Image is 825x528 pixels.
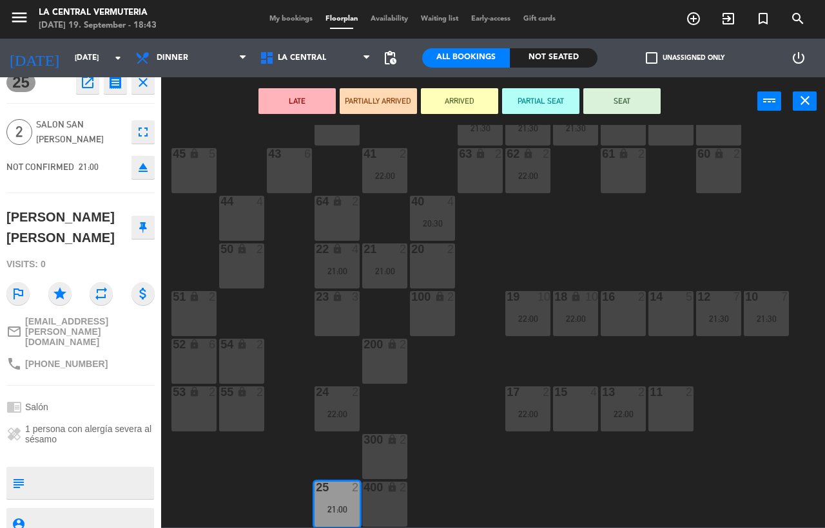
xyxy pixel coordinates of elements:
[638,148,646,160] div: 2
[411,291,412,303] div: 100
[447,291,455,303] div: 2
[434,291,445,302] i: lock
[583,88,661,114] button: SEAT
[400,339,407,350] div: 2
[507,291,507,303] div: 19
[387,434,398,445] i: lock
[507,386,507,398] div: 17
[646,52,724,64] label: Unassigned only
[6,162,74,172] span: NOT CONFIRMED
[411,196,412,207] div: 40
[304,148,312,160] div: 6
[263,15,319,23] span: My bookings
[505,314,550,323] div: 22:00
[686,291,694,303] div: 5
[131,120,155,144] button: fullscreen
[352,196,360,207] div: 2
[189,339,200,350] i: lock
[400,243,407,255] div: 2
[585,291,598,303] div: 10
[6,282,30,305] i: outlined_flag
[421,88,498,114] button: ARRIVED
[80,75,95,90] i: open_in_new
[746,8,781,30] span: Special reservation
[10,8,29,27] i: menu
[400,482,407,493] div: 2
[237,339,247,350] i: lock
[11,476,25,490] i: subject
[382,50,398,66] span: pending_actions
[340,88,417,114] button: PARTIALLY ARRIVED
[553,124,598,133] div: 21:30
[6,119,32,145] span: 2
[553,314,598,323] div: 22:00
[90,282,113,305] i: repeat
[790,11,806,26] i: search
[108,75,123,90] i: receipt
[332,291,343,302] i: lock
[220,243,221,255] div: 50
[352,291,360,303] div: 3
[364,15,414,23] span: Availability
[25,359,108,369] span: [PHONE_NUMBER]
[733,148,741,160] div: 2
[590,386,598,398] div: 4
[25,316,155,347] span: [EMAIL_ADDRESS][PERSON_NAME][DOMAIN_NAME]
[554,386,555,398] div: 15
[781,291,789,303] div: 7
[797,93,813,108] i: close
[505,410,550,419] div: 22:00
[422,48,510,68] div: All Bookings
[364,482,364,493] div: 400
[220,196,221,207] div: 44
[6,324,22,339] i: mail_outline
[495,148,503,160] div: 2
[601,410,646,419] div: 22:00
[713,148,724,159] i: lock
[332,243,343,254] i: lock
[793,91,817,111] button: close
[352,386,360,398] div: 2
[110,50,126,66] i: arrow_drop_down
[543,148,550,160] div: 2
[76,71,99,94] button: open_in_new
[220,386,221,398] div: 55
[762,93,777,108] i: power_input
[209,148,217,160] div: 5
[686,11,701,26] i: add_circle_outline
[131,282,155,305] i: attach_money
[209,291,217,303] div: 2
[711,8,746,30] span: WALK IN
[268,148,269,160] div: 43
[554,291,555,303] div: 18
[400,434,407,446] div: 2
[319,15,364,23] span: Floorplan
[131,156,155,179] button: eject
[6,73,35,92] span: 25
[10,8,29,32] button: menu
[387,339,398,350] i: lock
[505,171,550,180] div: 22:00
[209,386,217,398] div: 2
[410,219,455,228] div: 20:30
[135,75,151,90] i: close
[39,19,157,32] div: [DATE] 19. September - 18:43
[237,386,247,397] i: lock
[364,148,364,160] div: 41
[364,339,364,350] div: 200
[502,88,579,114] button: PARTIAL SEAT
[510,48,597,68] div: Not seated
[697,291,698,303] div: 12
[465,15,517,23] span: Early-access
[6,316,155,347] a: mail_outline[EMAIL_ADDRESS][PERSON_NAME][DOMAIN_NAME]
[258,88,336,114] button: LATE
